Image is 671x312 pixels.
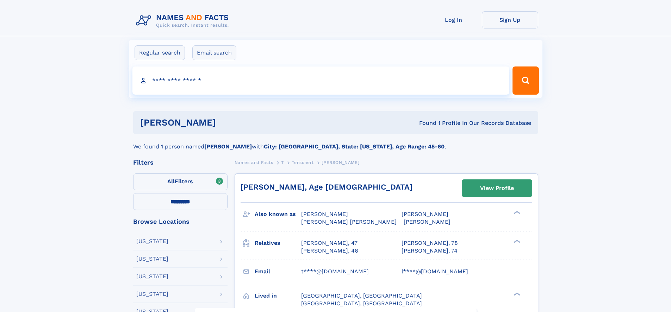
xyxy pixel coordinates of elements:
[402,247,458,255] a: [PERSON_NAME], 74
[192,45,236,60] label: Email search
[133,218,228,225] div: Browse Locations
[402,211,448,217] span: [PERSON_NAME]
[301,292,422,299] span: [GEOGRAPHIC_DATA], [GEOGRAPHIC_DATA]
[264,143,445,150] b: City: [GEOGRAPHIC_DATA], State: [US_STATE], Age Range: 45-60
[301,211,348,217] span: [PERSON_NAME]
[204,143,252,150] b: [PERSON_NAME]
[281,160,284,165] span: T
[462,180,532,197] a: View Profile
[255,266,301,278] h3: Email
[402,239,458,247] a: [PERSON_NAME], 78
[133,159,228,166] div: Filters
[301,239,358,247] a: [PERSON_NAME], 47
[301,218,397,225] span: [PERSON_NAME] [PERSON_NAME]
[140,118,318,127] h1: [PERSON_NAME]
[136,274,168,279] div: [US_STATE]
[404,218,451,225] span: [PERSON_NAME]
[512,66,539,95] button: Search Button
[301,300,422,307] span: [GEOGRAPHIC_DATA], [GEOGRAPHIC_DATA]
[136,291,168,297] div: [US_STATE]
[235,158,273,167] a: Names and Facts
[133,173,228,190] label: Filters
[136,256,168,262] div: [US_STATE]
[480,180,514,196] div: View Profile
[133,134,538,151] div: We found 1 person named with .
[482,11,538,28] a: Sign Up
[292,158,313,167] a: Tenschert
[135,45,185,60] label: Regular search
[301,247,358,255] a: [PERSON_NAME], 46
[512,239,521,243] div: ❯
[322,160,359,165] span: [PERSON_NAME]
[281,158,284,167] a: T
[241,183,412,191] a: [PERSON_NAME], Age [DEMOGRAPHIC_DATA]
[255,237,301,249] h3: Relatives
[136,238,168,244] div: [US_STATE]
[255,208,301,220] h3: Also known as
[167,178,175,185] span: All
[292,160,313,165] span: Tenschert
[132,66,510,95] input: search input
[512,210,521,215] div: ❯
[512,292,521,296] div: ❯
[133,11,235,30] img: Logo Names and Facts
[425,11,482,28] a: Log In
[317,119,531,127] div: Found 1 Profile In Our Records Database
[255,290,301,302] h3: Lived in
